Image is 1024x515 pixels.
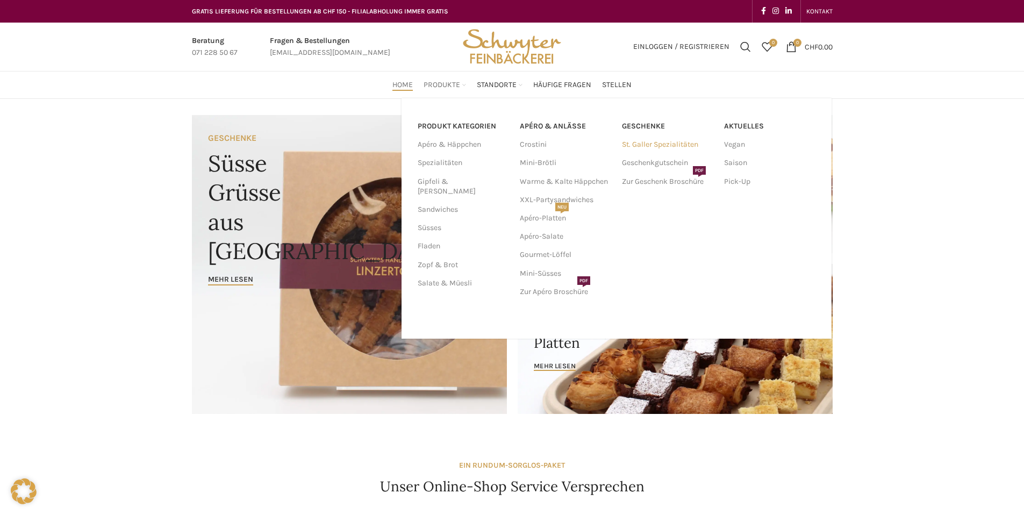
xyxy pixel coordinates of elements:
span: GRATIS LIEFERUNG FÜR BESTELLUNGEN AB CHF 150 - FILIALABHOLUNG IMMER GRATIS [192,8,448,15]
a: Warme & Kalte Häppchen [520,173,611,191]
a: Fladen [418,237,507,255]
a: Stellen [602,74,632,96]
bdi: 0.00 [805,42,833,51]
a: Süsses [418,219,507,237]
a: 0 CHF0.00 [780,36,838,58]
a: Apéro-Salate [520,227,611,246]
a: Infobox link [270,35,390,59]
a: Gipfeli & [PERSON_NAME] [418,173,507,201]
a: Zur Apéro BroschürePDF [520,283,611,301]
a: Spezialitäten [418,154,507,172]
a: XXL-Partysandwiches [520,191,611,209]
a: Zopf & Brot [418,256,507,274]
a: Suchen [735,36,756,58]
a: Mini-Brötli [520,154,611,172]
strong: EIN RUNDUM-SORGLOS-PAKET [459,461,565,470]
div: Main navigation [187,74,838,96]
a: Site logo [459,41,564,51]
a: Produkte [424,74,466,96]
img: Bäckerei Schwyter [459,23,564,71]
span: KONTAKT [806,8,833,15]
a: Instagram social link [769,4,782,19]
a: Apéro & Häppchen [418,135,507,154]
a: Facebook social link [758,4,769,19]
a: APÉRO & ANLÄSSE [520,117,611,135]
a: PRODUKT KATEGORIEN [418,117,507,135]
a: Gourmet-Löffel [520,246,611,264]
a: Geschenke [622,117,713,135]
a: Banner link [518,264,833,414]
a: Vegan [724,135,815,154]
span: PDF [577,276,590,285]
a: Häufige Fragen [533,74,591,96]
a: Saison [724,154,815,172]
span: 0 [793,39,801,47]
div: Secondary navigation [801,1,838,22]
a: Geschenkgutschein [622,154,713,172]
span: Einloggen / Registrieren [633,43,729,51]
span: Standorte [477,80,517,90]
span: CHF [805,42,818,51]
a: Apéro-PlattenNEU [520,209,611,227]
span: NEU [555,203,569,211]
a: Einloggen / Registrieren [628,36,735,58]
a: Home [392,74,413,96]
a: Standorte [477,74,522,96]
span: Häufige Fragen [533,80,591,90]
span: Home [392,80,413,90]
a: Linkedin social link [782,4,795,19]
h4: Unser Online-Shop Service Versprechen [380,477,645,496]
a: Mini-Süsses [520,264,611,283]
a: Zur Geschenk BroschürePDF [622,173,713,191]
span: 0 [769,39,777,47]
a: Crostini [520,135,611,154]
a: St. Galler Spezialitäten [622,135,713,154]
a: Banner link [192,115,507,414]
a: Infobox link [192,35,238,59]
a: Salate & Müesli [418,274,507,292]
a: KONTAKT [806,1,833,22]
a: Aktuelles [724,117,815,135]
a: Sandwiches [418,201,507,219]
span: Produkte [424,80,460,90]
div: Meine Wunschliste [756,36,778,58]
span: Stellen [602,80,632,90]
a: Pick-Up [724,173,815,191]
span: PDF [693,166,706,175]
a: 0 [756,36,778,58]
